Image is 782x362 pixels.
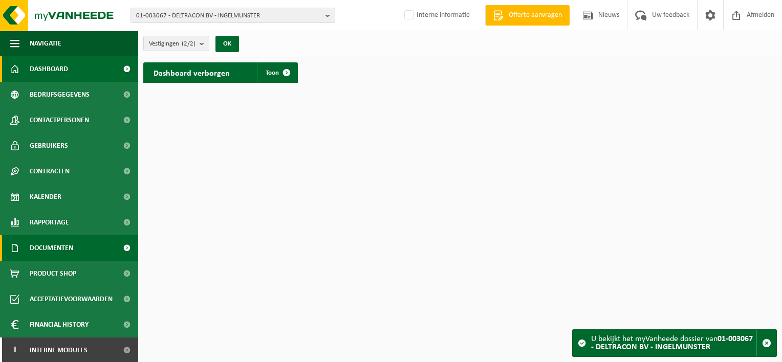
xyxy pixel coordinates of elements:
span: Gebruikers [30,133,68,159]
a: Toon [257,62,297,83]
span: Product Shop [30,261,76,286]
span: Financial History [30,312,89,337]
span: Navigatie [30,31,61,56]
h2: Dashboard verborgen [143,62,240,82]
span: Contactpersonen [30,107,89,133]
label: Interne informatie [402,8,470,23]
span: Vestigingen [149,36,196,52]
span: Kalender [30,184,61,210]
span: Toon [266,70,279,76]
span: 01-003067 - DELTRACON BV - INGELMUNSTER [136,8,321,24]
div: U bekijkt het myVanheede dossier van [591,330,756,356]
span: Bedrijfsgegevens [30,82,90,107]
span: Rapportage [30,210,69,235]
span: Offerte aanvragen [506,10,564,20]
button: 01-003067 - DELTRACON BV - INGELMUNSTER [131,8,335,23]
span: Dashboard [30,56,68,82]
span: Documenten [30,235,73,261]
strong: 01-003067 - DELTRACON BV - INGELMUNSTER [591,335,753,351]
button: Vestigingen(2/2) [143,36,209,51]
button: OK [215,36,239,52]
span: Acceptatievoorwaarden [30,286,113,312]
a: Offerte aanvragen [485,5,570,26]
span: Contracten [30,159,70,184]
count: (2/2) [182,40,196,47]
